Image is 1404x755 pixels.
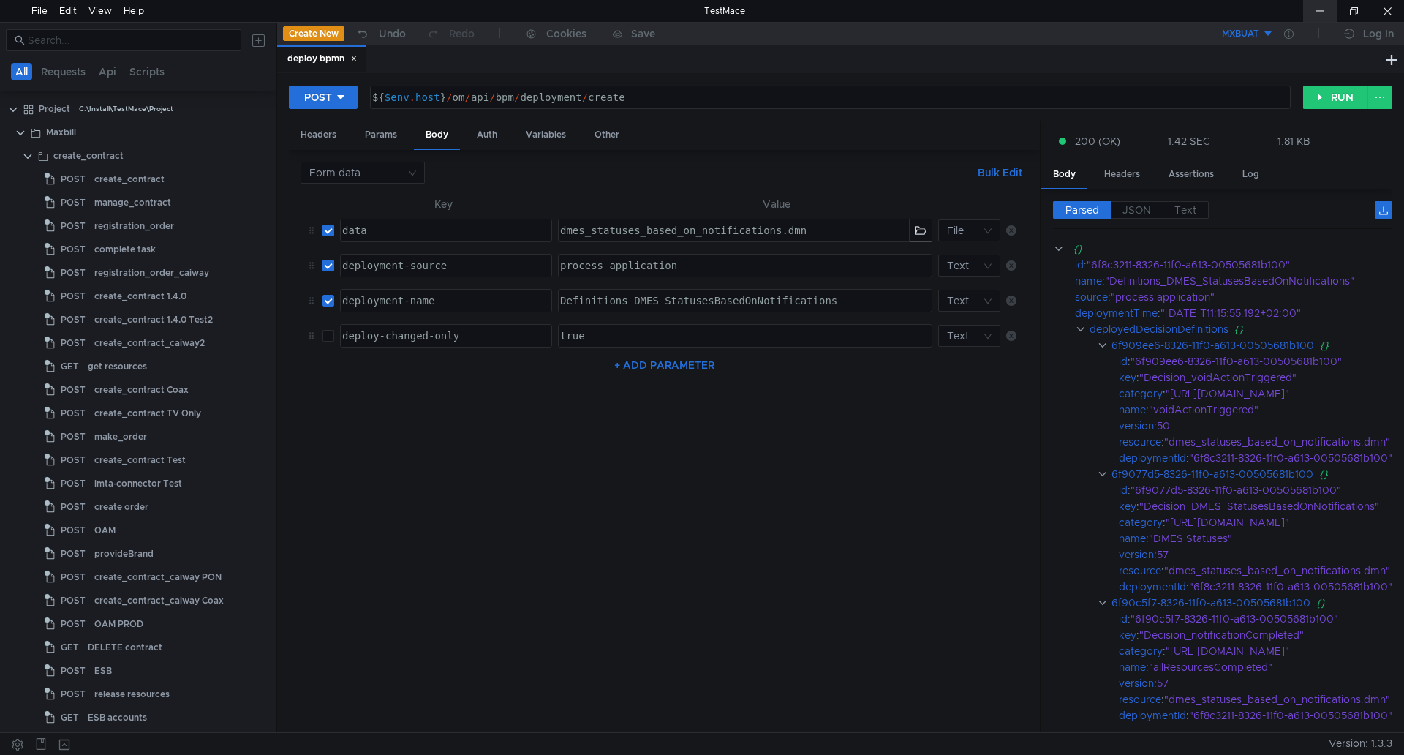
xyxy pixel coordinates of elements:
[61,496,86,518] span: POST
[61,543,86,565] span: POST
[1277,135,1310,148] div: 1.81 KB
[1075,133,1120,149] span: 200 (OK)
[61,660,86,682] span: POST
[61,309,86,331] span: POST
[61,192,86,214] span: POST
[88,356,147,377] div: get resources
[94,402,201,424] div: create_contract TV Only
[28,32,233,48] input: Search...
[1119,563,1161,579] div: resource
[88,730,130,752] div: ESB Copy
[1149,530,1396,546] div: "DMES Statuses"
[1119,450,1186,466] div: deploymentId
[94,63,121,80] button: Api
[94,332,205,354] div: create_contract_caiway2
[514,121,578,149] div: Variables
[1119,675,1154,691] div: version
[1149,659,1396,675] div: "allResourcesCompleted"
[1119,498,1136,514] div: key
[344,23,416,45] button: Undo
[88,707,147,729] div: ESB accounts
[1119,482,1128,498] div: id
[1075,273,1102,289] div: name
[353,121,409,149] div: Params
[552,195,1000,213] th: Value
[1172,22,1274,45] button: MXBUAT
[287,51,358,67] div: deploy bpmn
[1075,305,1158,321] div: deploymentTime
[1122,203,1151,217] span: JSON
[1157,675,1397,691] div: 57
[1119,611,1128,627] div: id
[583,121,631,149] div: Other
[1160,305,1399,321] div: "[DATE]T11:15:55.192+02:00"
[416,23,485,45] button: Redo
[94,613,143,635] div: OAM PROD
[61,285,86,307] span: POST
[1164,691,1397,707] div: "dmes_statuses_based_on_notifications.dmn"
[1105,273,1395,289] div: "Definitions_DMES_StatusesBasedOnNotifications"
[1222,27,1259,41] div: MXBUAT
[1111,595,1310,611] div: 6f90c5f7-8326-11f0-a613-00505681b100
[1119,353,1128,369] div: id
[94,238,156,260] div: complete task
[61,168,86,190] span: POST
[283,26,344,41] button: Create New
[1119,707,1186,724] div: deploymentId
[46,121,76,143] div: Maxbill
[1189,450,1399,466] div: "6f8c3211-8326-11f0-a613-00505681b100"
[608,356,720,374] button: + ADD PARAMETER
[1166,643,1397,659] div: "[URL][DOMAIN_NAME]"
[61,426,86,448] span: POST
[289,86,358,109] button: POST
[94,543,154,565] div: provideBrand
[972,164,1028,181] button: Bulk Edit
[37,63,90,80] button: Requests
[11,63,32,80] button: All
[1119,579,1186,595] div: deploymentId
[414,121,460,150] div: Body
[1234,321,1403,337] div: {}
[94,449,186,471] div: create_contract Test
[1166,386,1397,402] div: "[URL][DOMAIN_NAME]"
[94,168,165,190] div: create_contract
[1111,337,1314,353] div: 6f909ee6-8326-11f0-a613-00505681b100
[1075,257,1084,273] div: id
[1157,418,1397,434] div: 50
[1119,514,1163,530] div: category
[379,25,406,42] div: Undo
[1087,257,1394,273] div: "6f8c3211-8326-11f0-a613-00505681b100"
[1119,386,1163,402] div: category
[88,636,162,658] div: DELETE contract
[1174,203,1196,217] span: Text
[61,449,86,471] span: POST
[94,379,189,401] div: create_contract Coax
[1166,514,1397,530] div: "[URL][DOMAIN_NAME]"
[61,707,79,729] span: GET
[631,29,655,39] div: Save
[1139,627,1395,643] div: "Decision_notificationCompleted"
[1092,161,1152,188] div: Headers
[94,215,174,237] div: registration_order
[94,473,182,495] div: imta-connector Test
[61,683,86,705] span: POST
[61,636,79,658] span: GET
[94,285,186,307] div: create_contract 1.4.0
[1157,161,1226,188] div: Assertions
[61,730,79,752] span: GET
[79,98,173,120] div: C:\Install\TestMace\Project
[61,379,86,401] span: POST
[1131,611,1394,627] div: "6f90c5f7-8326-11f0-a613-00505681b100"
[61,473,86,495] span: POST
[94,496,148,518] div: create order
[1139,498,1395,514] div: "Decision_DMES_StatusesBasedOnNotifications"
[1164,563,1397,579] div: "dmes_statuses_based_on_notifications.dmn"
[1157,546,1397,563] div: 57
[61,215,86,237] span: POST
[94,683,170,705] div: release resources
[304,89,332,105] div: POST
[94,426,147,448] div: make_order
[1041,161,1087,189] div: Body
[61,238,86,260] span: POST
[1119,659,1146,675] div: name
